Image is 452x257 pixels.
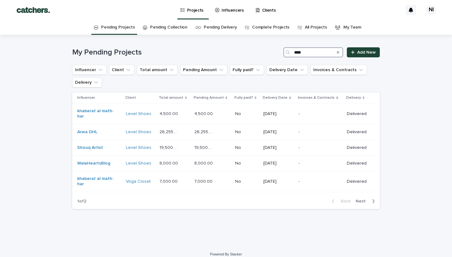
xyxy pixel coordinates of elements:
[109,65,134,75] button: Client
[327,198,353,204] button: Back
[347,179,370,184] p: Delivered
[347,47,380,57] a: Add New
[159,160,179,166] p: 8,000.00
[357,50,376,55] span: Add New
[347,145,370,150] p: Delivered
[310,65,367,75] button: Invoices & Contracts
[263,161,293,166] p: [DATE]
[235,128,242,135] p: No
[159,128,180,135] p: 26,255.00
[159,94,183,101] p: Total amount
[77,145,103,150] a: Shouq Artist
[13,4,54,16] img: BTdGiKtkTjWbRbtFPD8W
[210,252,242,256] a: Powered By Stacker
[252,20,289,35] a: Complete Projects
[343,20,361,35] a: My Team
[234,94,253,101] p: Fully paid?
[126,111,151,117] a: Level Shoes
[194,128,215,135] p: 26,255.00
[194,110,214,117] p: 4,500.00
[347,111,370,117] p: Delivered
[235,144,242,150] p: No
[263,129,293,135] p: [DATE]
[126,129,151,135] a: Level Shoes
[346,94,361,101] p: Delivery
[353,198,380,204] button: Next
[263,145,293,150] p: [DATE]
[126,179,151,184] a: Voga Closet
[194,94,224,101] p: Pending Amount
[299,111,338,117] p: -
[137,65,178,75] button: Total amount
[235,110,242,117] p: No
[159,110,179,117] p: 4,500.00
[305,20,327,35] a: All Projects
[126,145,151,150] a: Level Shoes
[72,124,380,140] tr: Arwa DHL Level Shoes 26,255.0026,255.00 26,255.0026,255.00 NoNo [DATE]-Delivered
[298,94,335,101] p: Invoices & Contracts
[283,47,343,57] input: Search
[204,20,237,35] a: Pending Delivery
[72,103,380,124] tr: khaberat al math-har Level Shoes 4,500.004,500.00 4,500.004,500.00 NoNo [DATE]-Delivered
[194,160,214,166] p: 8,000.00
[347,129,370,135] p: Delivered
[180,65,227,75] button: Pending Amount
[72,171,380,192] tr: khaberat al math-har Voga Closet 7,000.007,000.00 7,000.007,000.00 NoNo [DATE]-Delivered
[263,179,293,184] p: [DATE]
[194,144,215,150] p: 19,500.00
[266,65,308,75] button: Delivery Date
[235,178,242,184] p: No
[72,155,380,171] tr: WalaHeartsBlog Level Shoes 8,000.008,000.00 8,000.008,000.00 NoNo [DATE]-Delivered
[72,77,102,87] button: Delivery
[125,94,136,101] p: Client
[299,129,338,135] p: -
[72,48,281,57] h1: My Pending Projects
[230,65,264,75] button: Fully paid?
[150,20,187,35] a: Pending Collection
[77,161,110,166] a: WalaHeartsBlog
[299,179,338,184] p: -
[77,94,95,101] p: Influencer
[159,178,179,184] p: 7,000.00
[77,129,97,135] a: Arwa DHL
[77,176,116,187] a: khaberat al math-har
[347,161,370,166] p: Delivered
[77,108,116,119] a: khaberat al math-har
[126,161,151,166] a: Level Shoes
[426,5,436,15] div: NI
[235,160,242,166] p: No
[72,140,380,155] tr: Shouq Artist Level Shoes 19,500.0019,500.00 19,500.0019,500.00 NoNo [DATE]-Delivered
[263,94,288,101] p: Delivery Date
[299,161,338,166] p: -
[101,20,135,35] a: Pending Projects
[263,111,293,117] p: [DATE]
[159,144,180,150] p: 19,500.00
[72,194,91,209] p: 1 of 2
[356,199,369,203] span: Next
[299,145,338,150] p: -
[194,178,214,184] p: 7,000.00
[72,65,106,75] button: Influencer
[337,199,351,203] span: Back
